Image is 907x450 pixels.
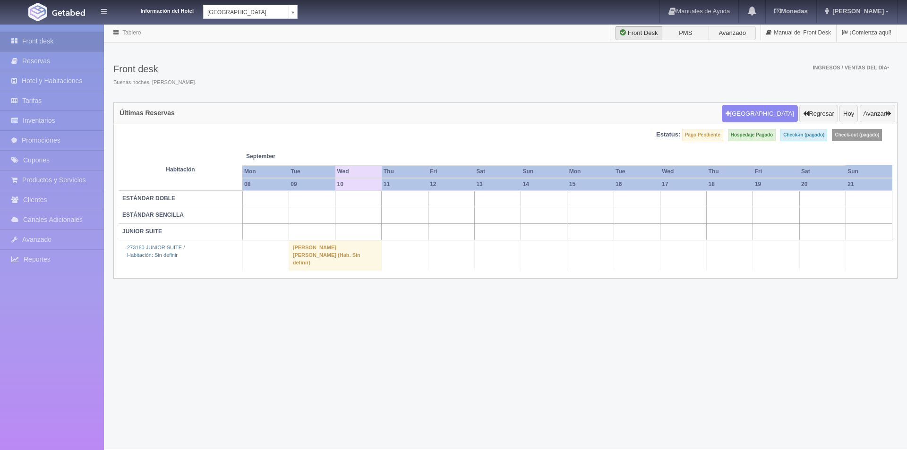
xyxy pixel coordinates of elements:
[846,178,892,191] th: 21
[242,178,289,191] th: 08
[246,153,332,161] span: September
[860,105,895,123] button: Avanzar
[761,24,836,42] a: Manual del Front Desk
[382,178,428,191] th: 11
[799,178,846,191] th: 20
[722,105,798,123] button: [GEOGRAPHIC_DATA]
[837,24,897,42] a: ¡Comienza aquí!
[122,228,162,235] b: JUNIOR SUITE
[813,65,889,70] span: Ingresos / Ventas del día
[707,165,753,178] th: Thu
[846,165,892,178] th: Sun
[709,26,756,40] label: Avanzado
[753,165,799,178] th: Fri
[728,129,776,141] label: Hospedaje Pagado
[28,3,47,21] img: Getabed
[428,178,474,191] th: 12
[753,178,799,191] th: 19
[474,178,521,191] th: 13
[122,195,175,202] b: ESTÁNDAR DOBLE
[335,165,382,178] th: Wed
[830,8,884,15] span: [PERSON_NAME]
[682,129,723,141] label: Pago Pendiente
[242,165,289,178] th: Mon
[289,178,335,191] th: 09
[839,105,858,123] button: Hoy
[614,178,660,191] th: 16
[207,5,285,19] span: [GEOGRAPHIC_DATA]
[799,165,846,178] th: Sat
[113,64,196,74] h3: Front desk
[656,130,680,139] label: Estatus:
[474,165,521,178] th: Sat
[122,29,141,36] a: Tablero
[113,79,196,86] span: Buenas noches, [PERSON_NAME].
[166,166,195,173] strong: Habitación
[120,110,175,117] h4: Últimas Reservas
[122,212,184,218] b: ESTÁNDAR SENCILLA
[707,178,753,191] th: 18
[832,129,882,141] label: Check-out (pagado)
[780,129,827,141] label: Check-in (pagado)
[567,178,614,191] th: 15
[118,5,194,15] dt: Información del Hotel
[289,165,335,178] th: Tue
[428,165,474,178] th: Fri
[567,165,614,178] th: Mon
[203,5,298,19] a: [GEOGRAPHIC_DATA]
[289,240,382,271] td: [PERSON_NAME] [PERSON_NAME] (Hab. Sin definir)
[662,26,709,40] label: PMS
[127,245,185,258] a: 273160 JUNIOR SUITE /Habitación: Sin definir
[521,178,567,191] th: 14
[615,26,662,40] label: Front Desk
[799,105,838,123] button: Regresar
[521,165,567,178] th: Sun
[660,178,706,191] th: 17
[335,178,382,191] th: 10
[52,9,85,16] img: Getabed
[774,8,807,15] b: Monedas
[660,165,706,178] th: Wed
[614,165,660,178] th: Tue
[382,165,428,178] th: Thu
